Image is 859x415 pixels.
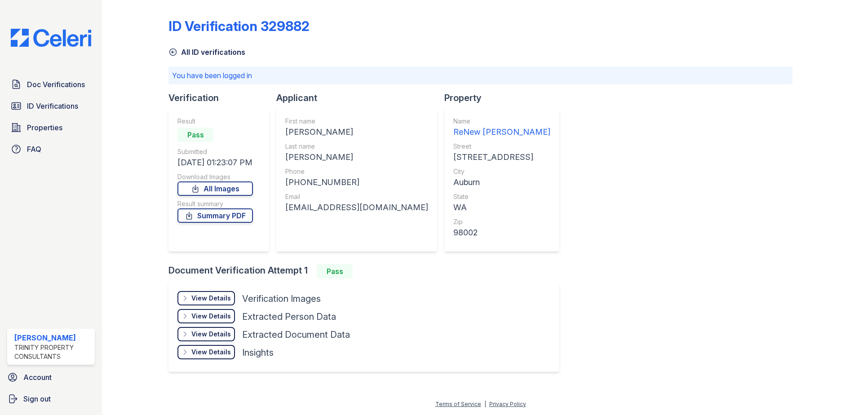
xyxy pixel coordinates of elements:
div: [DATE] 01:23:07 PM [177,156,253,169]
span: ID Verifications [27,101,78,111]
span: Doc Verifications [27,79,85,90]
a: Account [4,368,98,386]
div: Property [444,92,567,104]
div: [PERSON_NAME] [14,332,91,343]
div: Pass [177,128,213,142]
div: Phone [285,167,428,176]
a: ID Verifications [7,97,95,115]
div: ReNew [PERSON_NAME] [453,126,550,138]
div: Result summary [177,199,253,208]
div: WA [453,201,550,214]
div: First name [285,117,428,126]
span: Properties [27,122,62,133]
div: Street [453,142,550,151]
div: Extracted Person Data [242,310,336,323]
span: Sign out [23,393,51,404]
div: Name [453,117,550,126]
div: City [453,167,550,176]
div: State [453,192,550,201]
div: Applicant [276,92,444,104]
div: Verification [168,92,276,104]
div: Pass [317,264,353,278]
a: All ID verifications [168,47,245,57]
div: [EMAIL_ADDRESS][DOMAIN_NAME] [285,201,428,214]
img: CE_Logo_Blue-a8612792a0a2168367f1c8372b55b34899dd931a85d93a1a3d3e32e68fde9ad4.png [4,29,98,47]
div: Last name [285,142,428,151]
div: ID Verification 329882 [168,18,310,34]
a: Summary PDF [177,208,253,223]
p: You have been logged in [172,70,789,81]
div: View Details [191,348,231,357]
div: View Details [191,330,231,339]
a: Privacy Policy [489,401,526,407]
div: Insights [242,346,274,359]
div: Submitted [177,147,253,156]
div: Zip [453,217,550,226]
div: Trinity Property Consultants [14,343,91,361]
div: Result [177,117,253,126]
div: Verification Images [242,292,321,305]
div: Document Verification Attempt 1 [168,264,567,278]
div: [STREET_ADDRESS] [453,151,550,163]
div: Email [285,192,428,201]
div: 98002 [453,226,550,239]
a: All Images [177,181,253,196]
span: Account [23,372,52,383]
div: [PHONE_NUMBER] [285,176,428,189]
div: Download Images [177,172,253,181]
div: [PERSON_NAME] [285,126,428,138]
div: | [484,401,486,407]
a: Terms of Service [435,401,481,407]
span: FAQ [27,144,41,155]
a: Sign out [4,390,98,408]
a: Name ReNew [PERSON_NAME] [453,117,550,138]
div: View Details [191,294,231,303]
div: [PERSON_NAME] [285,151,428,163]
a: Properties [7,119,95,137]
a: FAQ [7,140,95,158]
div: View Details [191,312,231,321]
div: Extracted Document Data [242,328,350,341]
div: Auburn [453,176,550,189]
a: Doc Verifications [7,75,95,93]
